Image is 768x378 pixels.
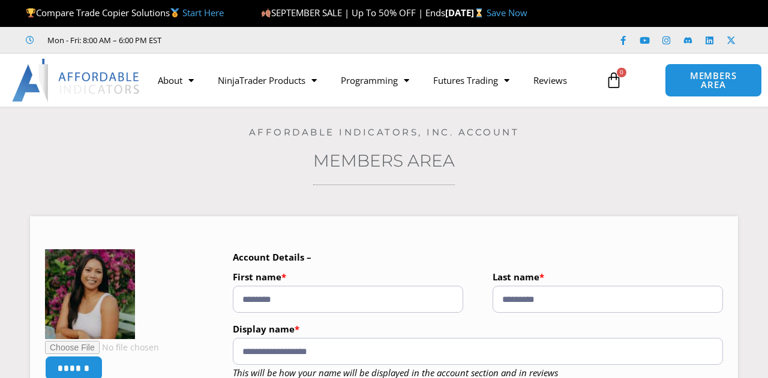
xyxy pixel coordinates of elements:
[313,150,455,171] a: Members Area
[182,7,224,19] a: Start Here
[249,126,520,138] a: Affordable Indicators, Inc. Account
[617,68,626,77] span: 0
[146,66,599,94] nav: Menu
[233,268,463,286] label: First name
[178,34,358,46] iframe: Customer reviews powered by Trustpilot
[170,8,179,17] img: 🥇
[329,66,421,94] a: Programming
[26,8,35,17] img: 🏆
[233,251,311,263] b: Account Details –
[262,8,271,17] img: 🍂
[677,71,749,89] span: MEMBERS AREA
[44,33,161,47] span: Mon - Fri: 8:00 AM – 6:00 PM EST
[665,63,762,97] a: MEMBERS AREA
[445,7,487,19] strong: [DATE]
[521,66,579,94] a: Reviews
[45,249,135,339] img: carol-1-150x150.jpg
[493,268,723,286] label: Last name
[12,59,141,102] img: LogoAI | Affordable Indicators – NinjaTrader
[233,320,724,338] label: Display name
[587,63,640,98] a: 0
[421,66,521,94] a: Futures Trading
[261,7,445,19] span: SEPTEMBER SALE | Up To 50% OFF | Ends
[206,66,329,94] a: NinjaTrader Products
[475,8,484,17] img: ⌛
[487,7,527,19] a: Save Now
[146,66,206,94] a: About
[26,7,224,19] span: Compare Trade Copier Solutions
